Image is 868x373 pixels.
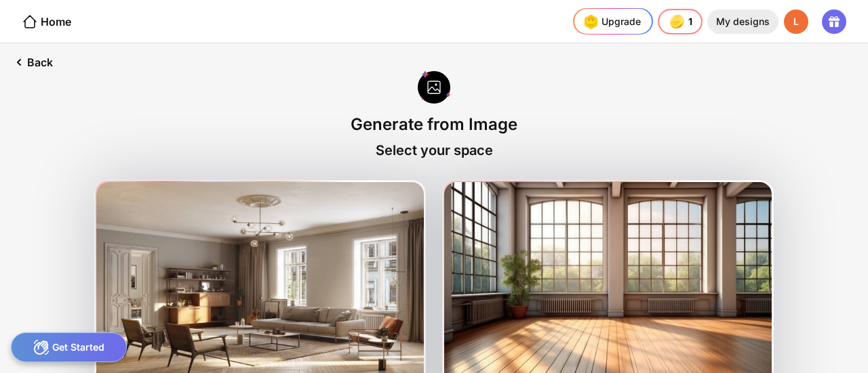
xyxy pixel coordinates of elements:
[707,9,778,34] div: My designs
[784,9,808,34] div: L
[580,11,601,32] img: upgrade-nav-btn-icon.gif
[22,14,71,30] div: Home
[688,16,694,27] span: 1
[580,11,641,32] div: Upgrade
[376,142,493,158] div: Select your space
[351,114,517,134] div: Generate from Image
[11,332,127,362] div: Get Started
